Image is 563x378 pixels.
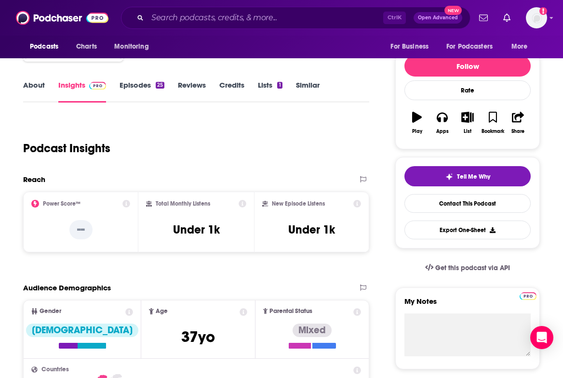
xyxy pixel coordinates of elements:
a: Show notifications dropdown [499,10,514,26]
div: Play [412,129,422,134]
h3: Under 1k [173,222,220,237]
div: 25 [156,82,164,89]
span: Open Advanced [418,15,458,20]
img: Podchaser Pro [89,82,106,90]
span: Charts [76,40,97,53]
a: Similar [296,80,320,103]
span: Ctrl K [383,12,406,24]
a: Show notifications dropdown [475,10,492,26]
a: Lists1 [258,80,282,103]
span: Age [156,308,168,314]
span: Tell Me Why [457,173,490,181]
span: Countries [41,366,69,373]
span: Podcasts [30,40,58,53]
div: [DEMOGRAPHIC_DATA] [26,324,138,337]
h2: Audience Demographics [23,283,111,292]
a: Get this podcast via API [417,256,518,280]
img: Podchaser Pro [520,292,536,300]
div: Search podcasts, credits, & more... [121,7,470,29]
span: For Podcasters [446,40,493,53]
button: Show profile menu [526,7,547,28]
img: User Profile [526,7,547,28]
p: -- [69,220,93,239]
a: InsightsPodchaser Pro [58,80,106,103]
button: open menu [440,38,507,56]
div: Share [511,129,524,134]
input: Search podcasts, credits, & more... [147,10,383,26]
button: open menu [23,38,71,56]
h2: Reach [23,175,45,184]
label: My Notes [404,297,531,313]
a: Episodes25 [120,80,164,103]
div: Bookmark [482,129,504,134]
div: Apps [436,129,449,134]
span: Get this podcast via API [435,264,510,272]
h3: Under 1k [288,222,335,237]
span: Logged in as mresewehr [526,7,547,28]
h2: Total Monthly Listens [156,200,210,207]
h2: Power Score™ [43,200,80,207]
button: tell me why sparkleTell Me Why [404,166,531,186]
button: Follow [404,55,531,77]
button: Apps [429,105,455,140]
button: open menu [505,38,540,56]
a: Contact This Podcast [404,194,531,213]
h1: Podcast Insights [23,141,110,156]
button: open menu [107,38,161,56]
div: Open Intercom Messenger [530,326,553,349]
span: 37 yo [181,327,215,346]
button: Play [404,105,429,140]
div: 1 [277,82,282,89]
a: Credits [219,80,244,103]
h2: New Episode Listens [272,200,325,207]
a: Pro website [520,291,536,300]
div: Rate [404,80,531,100]
button: open menu [384,38,441,56]
a: Charts [70,38,103,56]
a: Reviews [178,80,206,103]
span: New [444,6,462,15]
img: tell me why sparkle [445,173,453,181]
img: Podchaser - Follow, Share and Rate Podcasts [16,9,108,27]
button: Share [506,105,531,140]
a: About [23,80,45,103]
span: Monitoring [114,40,148,53]
svg: Add a profile image [539,7,547,15]
span: For Business [390,40,429,53]
div: Mixed [293,324,332,337]
button: Bookmark [480,105,505,140]
button: Open AdvancedNew [414,12,462,24]
span: Gender [40,308,61,314]
div: List [464,129,471,134]
button: List [455,105,480,140]
button: Export One-Sheet [404,221,531,239]
span: More [511,40,528,53]
span: Parental Status [269,308,312,314]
